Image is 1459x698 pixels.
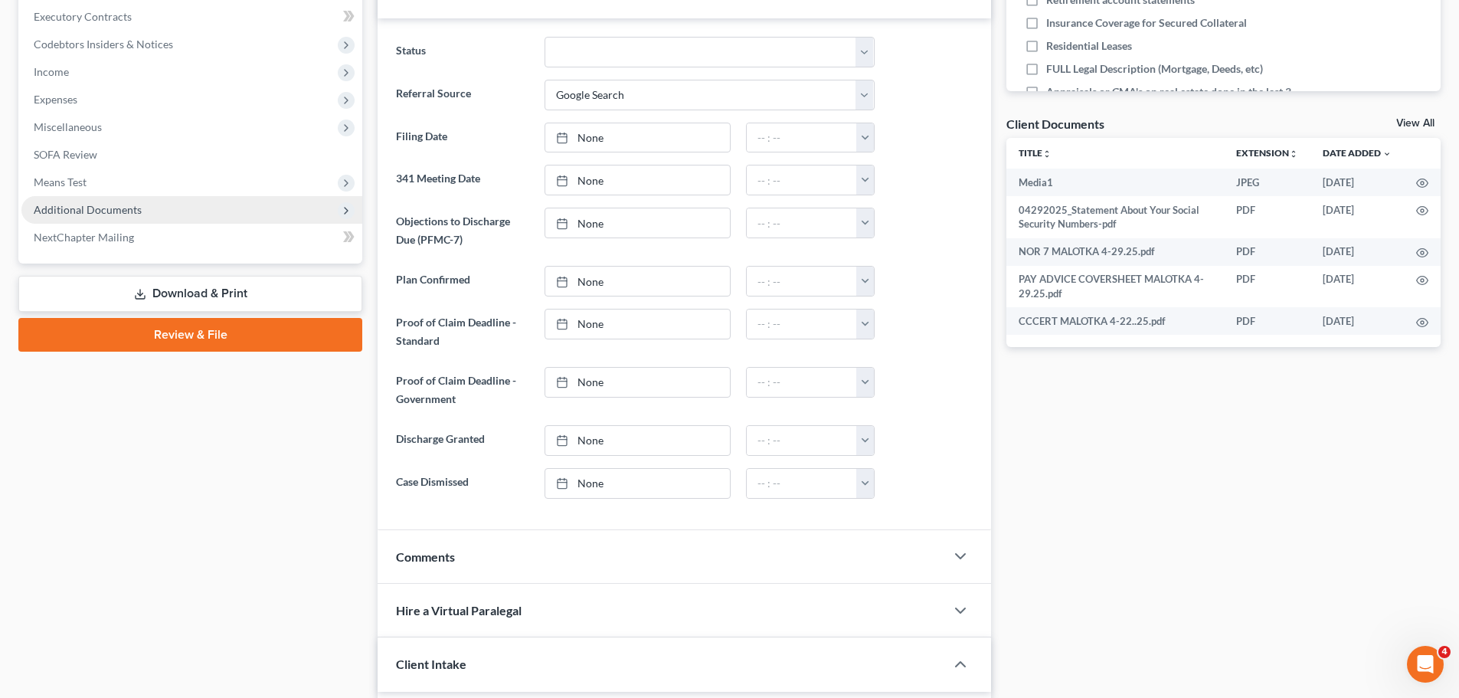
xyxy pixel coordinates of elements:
a: None [545,469,730,498]
input: -- : -- [747,123,857,152]
input: -- : -- [747,267,857,296]
label: Case Dismissed [388,468,536,499]
input: -- : -- [747,368,857,397]
span: Expenses [34,93,77,106]
label: Status [388,37,536,67]
a: None [545,267,730,296]
label: Proof of Claim Deadline - Government [388,367,536,413]
span: Residential Leases [1046,38,1132,54]
label: 341 Meeting Date [388,165,536,195]
a: None [545,165,730,195]
td: PDF [1224,266,1310,308]
a: None [545,123,730,152]
span: Miscellaneous [34,120,102,133]
td: JPEG [1224,169,1310,196]
td: NOR 7 MALOTKA 4-29.25.pdf [1006,238,1224,266]
input: -- : -- [747,426,857,455]
label: Proof of Claim Deadline - Standard [388,309,536,355]
a: None [545,310,730,339]
label: Referral Source [388,80,536,110]
td: 04292025_Statement About Your Social Security Numbers-pdf [1006,196,1224,238]
a: Executory Contracts [21,3,362,31]
td: PDF [1224,238,1310,266]
i: unfold_more [1289,149,1298,159]
label: Objections to Discharge Due (PFMC-7) [388,208,536,254]
a: None [545,426,730,455]
td: [DATE] [1310,238,1404,266]
td: [DATE] [1310,266,1404,308]
i: expand_more [1382,149,1392,159]
input: -- : -- [747,165,857,195]
div: Client Documents [1006,116,1104,132]
td: [DATE] [1310,196,1404,238]
td: Media1 [1006,169,1224,196]
iframe: Intercom live chat [1407,646,1444,683]
input: -- : -- [747,208,857,238]
a: None [545,208,730,238]
a: None [545,368,730,397]
a: NextChapter Mailing [21,224,362,251]
span: SOFA Review [34,148,97,161]
td: [DATE] [1310,169,1404,196]
span: Additional Documents [34,203,142,216]
span: Client Intake [396,657,466,671]
span: Insurance Coverage for Secured Collateral [1046,15,1247,31]
span: Means Test [34,175,87,188]
span: Appraisals or CMA's on real estate done in the last 3 years OR required by attorney [1046,84,1319,115]
td: CCCERT MALOTKA 4-22..25.pdf [1006,307,1224,335]
a: View All [1396,118,1434,129]
label: Discharge Granted [388,425,536,456]
span: 4 [1438,646,1451,658]
td: PDF [1224,196,1310,238]
span: Comments [396,549,455,564]
span: Hire a Virtual Paralegal [396,603,522,618]
td: [DATE] [1310,307,1404,335]
td: PDF [1224,307,1310,335]
a: SOFA Review [21,141,362,169]
input: -- : -- [747,310,857,339]
span: Executory Contracts [34,10,132,23]
span: Income [34,65,69,78]
a: Extensionunfold_more [1236,147,1298,159]
td: PAY ADVICE COVERSHEET MALOTKA 4-29.25.pdf [1006,266,1224,308]
span: FULL Legal Description (Mortgage, Deeds, etc) [1046,61,1263,77]
span: Codebtors Insiders & Notices [34,38,173,51]
a: Download & Print [18,276,362,312]
i: unfold_more [1042,149,1052,159]
a: Titleunfold_more [1019,147,1052,159]
input: -- : -- [747,469,857,498]
a: Review & File [18,318,362,352]
span: NextChapter Mailing [34,231,134,244]
label: Plan Confirmed [388,266,536,297]
label: Filing Date [388,123,536,153]
a: Date Added expand_more [1323,147,1392,159]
